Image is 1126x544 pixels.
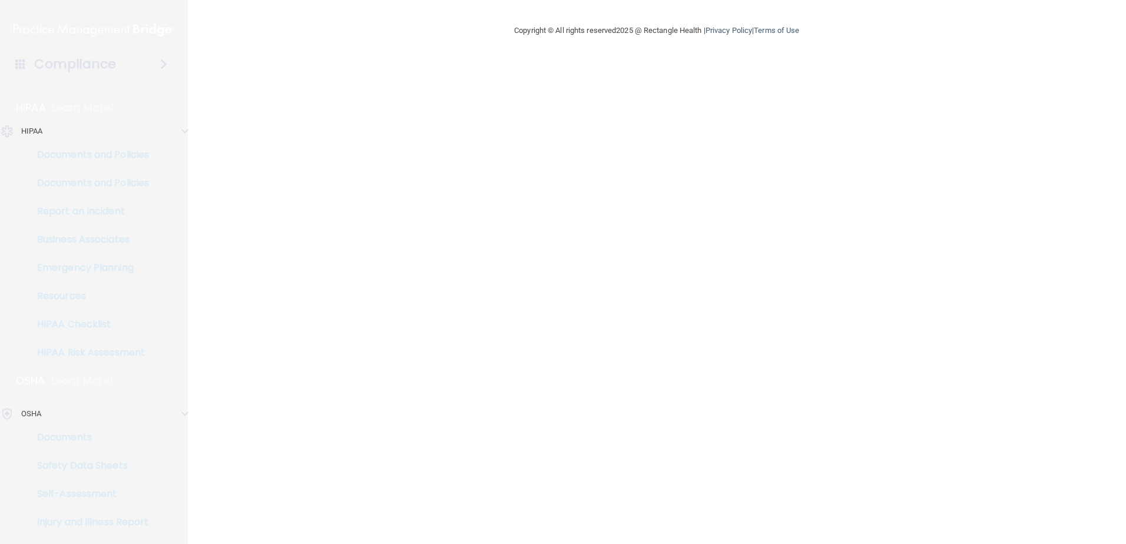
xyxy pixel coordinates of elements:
div: Copyright © All rights reserved 2025 @ Rectangle Health | | [442,12,872,49]
h4: Compliance [34,56,116,72]
p: Resources [8,290,168,302]
p: OSHA [21,407,41,421]
p: Learn More! [52,101,114,115]
a: Terms of Use [754,26,799,35]
a: Privacy Policy [706,26,752,35]
p: Documents and Policies [8,177,168,189]
p: HIPAA [16,101,46,115]
p: HIPAA Risk Assessment [8,347,168,359]
p: Report an Incident [8,205,168,217]
img: PMB logo [14,18,174,42]
p: Documents [8,432,168,443]
p: HIPAA [21,124,43,138]
p: Documents and Policies [8,149,168,161]
p: Learn More! [51,374,114,388]
p: OSHA [16,374,45,388]
p: HIPAA Checklist [8,319,168,330]
p: Self-Assessment [8,488,168,500]
p: Safety Data Sheets [8,460,168,472]
p: Emergency Planning [8,262,168,274]
p: Business Associates [8,234,168,246]
p: Injury and Illness Report [8,516,168,528]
